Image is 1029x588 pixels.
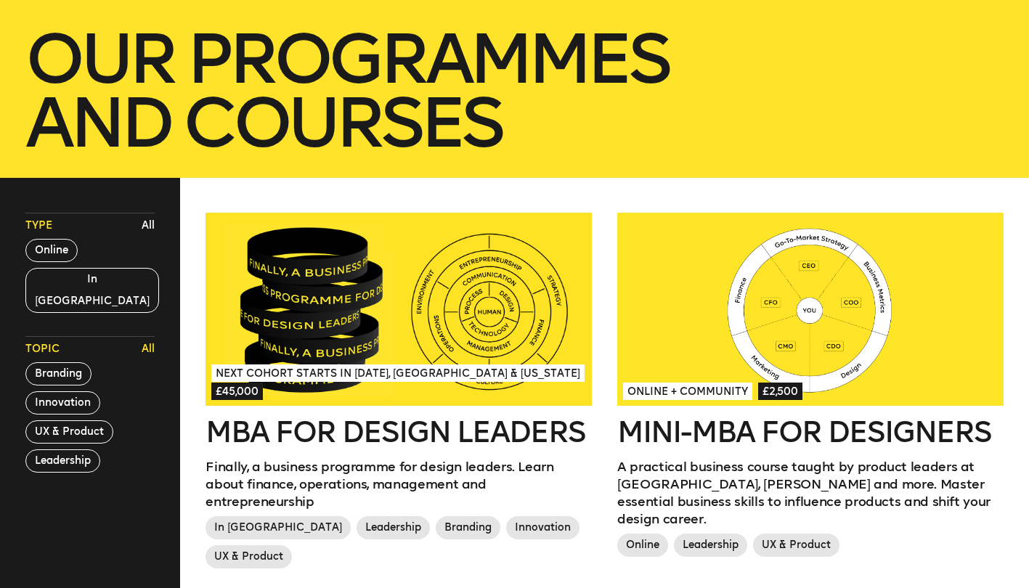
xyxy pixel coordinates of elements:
[206,417,591,446] h2: MBA for Design Leaders
[617,417,1003,446] h2: Mini-MBA for Designers
[211,383,263,400] span: £45,000
[25,449,100,473] button: Leadership
[753,534,839,557] span: UX & Product
[617,458,1003,528] p: A practical business course taught by product leaders at [GEOGRAPHIC_DATA], [PERSON_NAME] and mor...
[357,516,430,539] span: Leadership
[623,383,752,400] span: Online + Community
[206,213,591,574] a: Next Cohort Starts in [DATE], [GEOGRAPHIC_DATA] & [US_STATE]£45,000MBA for Design LeadersFinally,...
[758,383,802,400] span: £2,500
[138,215,158,237] button: All
[617,534,668,557] span: Online
[25,420,113,444] button: UX & Product
[436,516,500,539] span: Branding
[25,268,159,313] button: In [GEOGRAPHIC_DATA]
[617,213,1003,563] a: Online + Community£2,500Mini-MBA for DesignersA practical business course taught by product leade...
[211,364,584,382] span: Next Cohort Starts in [DATE], [GEOGRAPHIC_DATA] & [US_STATE]
[138,338,158,360] button: All
[25,27,1003,155] h1: our Programmes and courses
[206,545,292,568] span: UX & Product
[25,342,60,356] span: Topic
[206,458,591,510] p: Finally, a business programme for design leaders. Learn about finance, operations, management and...
[506,516,579,539] span: Innovation
[25,362,91,385] button: Branding
[25,219,52,233] span: Type
[25,239,78,262] button: Online
[25,391,100,415] button: Innovation
[674,534,747,557] span: Leadership
[206,516,351,539] span: In [GEOGRAPHIC_DATA]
